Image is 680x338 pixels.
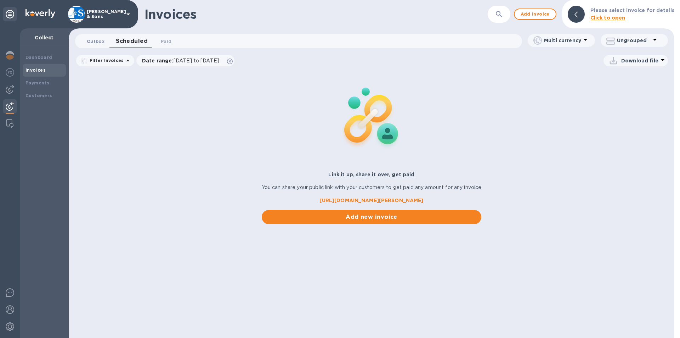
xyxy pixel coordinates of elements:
p: Download file [621,57,658,64]
b: Please select invoice for details [590,7,674,13]
span: Add invoice [520,10,550,18]
b: Click to open [590,15,625,21]
span: Outbox [87,38,104,45]
p: Ungrouped [617,37,651,44]
a: [URL][DOMAIN_NAME][PERSON_NAME] [262,197,482,204]
button: Add new invoice [262,210,482,224]
b: Customers [25,93,52,98]
span: Scheduled [116,36,148,46]
div: Date range:[DATE] to [DATE] [136,55,234,66]
p: Collect [25,34,63,41]
b: [URL][DOMAIN_NAME][PERSON_NAME] [319,198,423,203]
h1: Invoices [144,7,197,22]
p: Link it up, share it over, get paid [262,171,482,178]
span: [DATE] to [DATE] [174,58,219,63]
p: Multi currency [544,37,581,44]
p: Date range : [142,57,223,64]
span: Paid [161,38,171,45]
span: Add new invoice [267,213,476,221]
img: Logo [25,9,55,18]
div: Unpin categories [3,7,17,21]
button: Add invoice [514,9,556,20]
img: Foreign exchange [6,68,14,77]
b: Payments [25,80,49,85]
b: Invoices [25,67,46,73]
p: Filter Invoices [87,57,124,63]
b: Dashboard [25,55,52,60]
p: [PERSON_NAME] & Sons [87,9,122,19]
p: You can share your public link with your customers to get paid any amount for any invoice [262,184,482,191]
